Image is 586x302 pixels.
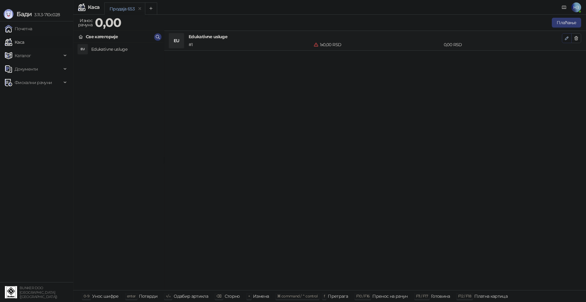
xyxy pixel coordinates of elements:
span: Бади [16,10,32,18]
div: Сторно [225,292,240,300]
div: grid [74,43,164,290]
div: 0,00 RSD [443,41,563,48]
div: Све категорије [86,33,118,40]
small: BUNKER DOO [GEOGRAPHIC_DATA] ([GEOGRAPHIC_DATA]) [20,286,57,299]
span: Каталог [15,50,31,62]
a: Почетна [5,23,32,35]
h4: Edukativne usluge [91,44,159,54]
div: Претрага [328,292,348,300]
span: + [248,294,250,298]
div: Потврди [139,292,158,300]
a: Документација [559,2,569,12]
button: Add tab [145,2,157,15]
div: Продаја 653 [110,6,135,12]
div: Унос шифре [92,292,119,300]
span: F12 / F18 [458,294,471,298]
div: Пренос на рачун [372,292,407,300]
div: # 1 [187,41,313,48]
span: ↑/↓ [166,294,171,298]
div: Каса [88,5,99,10]
span: enter [127,294,136,298]
div: EU [169,33,184,48]
img: Logo [4,9,13,19]
span: F10 / F16 [356,294,369,298]
span: ⌘ command / ⌃ control [277,294,318,298]
div: EU [78,44,88,54]
span: f [324,294,325,298]
strong: 0,00 [95,15,121,30]
div: Износ рачуна [77,17,94,29]
a: Каса [5,36,24,48]
span: 3.11.3-710c028 [32,12,60,17]
div: 1 x 0,00 RSD [313,41,442,48]
div: Измена [253,292,269,300]
span: 0-9 [84,294,89,298]
button: Плаћање [552,18,581,28]
div: Одабир артикла [174,292,208,300]
img: 64x64-companyLogo-d200c298-da26-4023-afd4-f376f589afb5.jpeg [5,286,17,298]
span: Фискални рачуни [15,76,52,89]
h4: Edukativne usluge [189,33,562,40]
span: Документи [15,63,38,75]
span: НЗ [571,2,581,12]
div: Платна картица [474,292,508,300]
div: Готовина [431,292,450,300]
button: remove [136,6,144,11]
span: F11 / F17 [416,294,428,298]
span: ⌫ [216,294,221,298]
